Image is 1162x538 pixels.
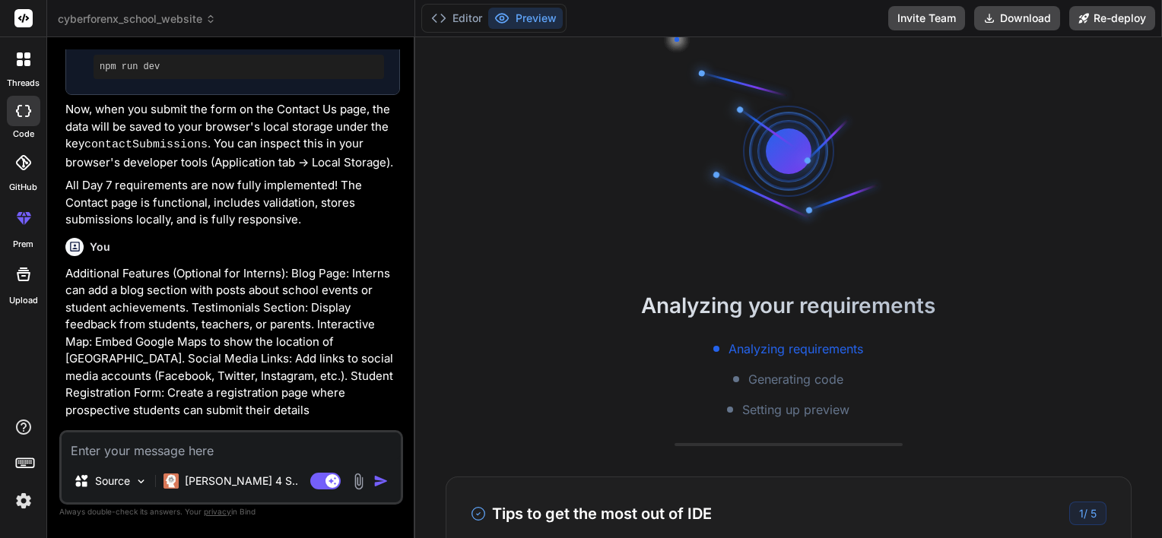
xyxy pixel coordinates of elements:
div: / [1069,502,1106,525]
p: Now, when you submit the form on the Contact Us page, the data will be saved to your browser's lo... [65,101,400,171]
span: privacy [204,507,231,516]
img: Claude 4 Sonnet [164,473,179,489]
label: Upload [9,294,38,307]
span: Generating code [748,370,843,388]
img: settings [11,488,37,514]
span: Analyzing requirements [729,340,863,358]
button: Invite Team [888,6,965,30]
label: threads [7,77,40,90]
label: prem [13,238,33,251]
h3: Tips to get the most out of IDE [471,502,712,525]
img: icon [373,473,389,489]
p: [PERSON_NAME] 4 S.. [185,473,298,489]
span: Setting up preview [742,400,849,419]
button: Download [974,6,1060,30]
h6: You [90,239,110,255]
p: Additional Features (Optional for Interns): Blog Page: Interns can add a blog section with posts ... [65,265,400,419]
p: Always double-check its answers. Your in Bind [59,505,403,519]
img: attachment [350,473,367,490]
pre: npm run dev [100,61,378,73]
span: 1 [1079,507,1084,520]
h2: Analyzing your requirements [415,290,1162,321]
img: Pick Models [135,475,148,488]
code: contactSubmissions [84,138,208,151]
span: 5 [1091,507,1097,520]
p: Source [95,473,130,489]
p: All Day 7 requirements are now fully implemented! The Contact page is functional, includes valida... [65,177,400,229]
button: Preview [488,8,563,29]
button: Editor [425,8,488,29]
span: cyberforenx_school_website [58,11,216,27]
button: Re-deploy [1069,6,1155,30]
label: GitHub [9,181,37,194]
label: code [13,128,34,141]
